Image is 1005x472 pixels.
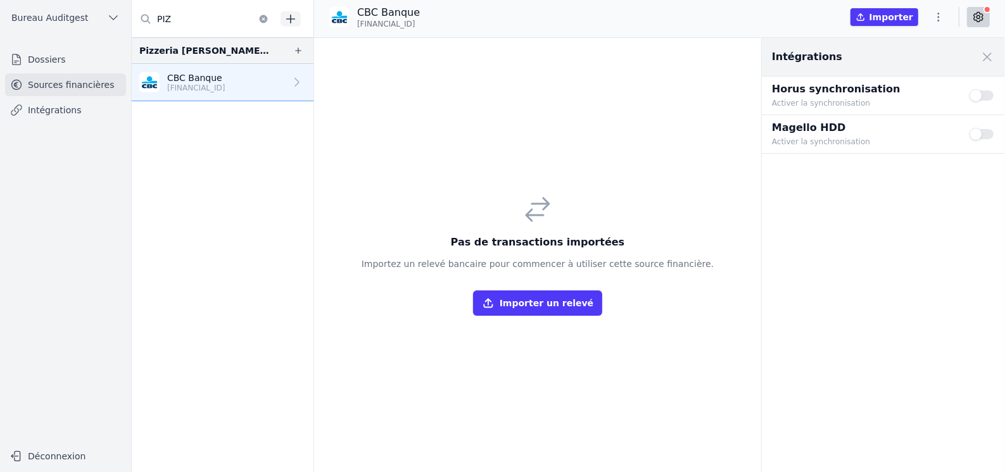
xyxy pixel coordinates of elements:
p: Activer la synchronisation [772,97,954,109]
img: CBC_CREGBEBB.png [329,7,350,27]
input: Filtrer par dossier... [132,8,276,30]
button: Importer [850,8,918,26]
a: CBC Banque [FINANCIAL_ID] [132,64,313,101]
button: Déconnexion [5,446,126,466]
span: Bureau Auditgest [11,11,88,24]
p: Importez un relevé bancaire pour commencer à utiliser cette source financière. [362,258,714,270]
p: CBC Banque [167,71,225,84]
button: Importer un relevé [473,290,602,316]
a: Sources financières [5,73,126,96]
p: [FINANCIAL_ID] [167,83,225,93]
img: CBC_CREGBEBB.png [139,72,160,92]
p: Magello HDD [772,120,954,135]
a: Dossiers [5,48,126,71]
a: Intégrations [5,99,126,121]
div: Pizzeria [PERSON_NAME] SRL [139,43,273,58]
h2: Intégrations [772,49,842,65]
p: Horus synchronisation [772,82,954,97]
span: [FINANCIAL_ID] [357,19,415,29]
p: Activer la synchronisation [772,135,954,148]
h3: Pas de transactions importées [362,235,714,250]
p: CBC Banque [357,5,420,20]
button: Bureau Auditgest [5,8,126,28]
